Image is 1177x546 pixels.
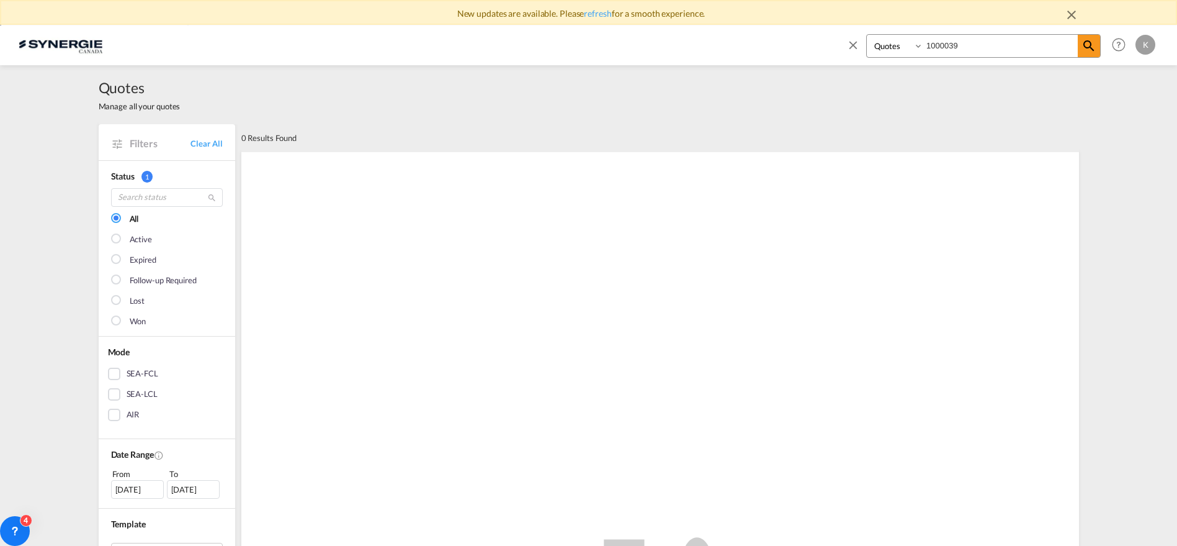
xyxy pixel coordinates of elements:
[168,468,223,480] div: To
[130,137,191,150] span: Filters
[92,7,1085,20] div: New updates are available. Please for a smooth experience.
[130,295,145,307] div: Lost
[923,35,1078,57] input: Enter Quotation Number
[141,171,153,183] span: 1
[130,213,139,225] div: All
[1078,35,1100,57] span: icon-magnify
[846,34,866,64] span: icon-close
[111,188,223,207] input: Search status
[1081,39,1096,53] md-icon: icon-magnify
[1064,7,1079,22] md-icon: icon-close
[190,138,222,149] a: Clear All
[99,78,181,98] span: Quotes
[111,171,135,181] span: Status
[154,450,164,460] md-icon: Created On
[167,480,220,499] div: [DATE]
[1135,35,1155,55] div: K
[108,388,226,401] md-checkbox: SEA-LCL
[111,468,166,480] div: From
[111,468,223,499] span: From To [DATE][DATE]
[1108,34,1129,55] span: Help
[108,347,130,357] span: Mode
[108,409,226,421] md-checkbox: AIR
[207,193,217,202] md-icon: icon-magnify
[111,170,223,183] div: Status 1
[130,316,146,328] div: Won
[127,409,140,421] div: AIR
[584,8,611,19] a: refresh
[111,480,164,499] div: [DATE]
[130,234,152,246] div: Active
[846,38,860,52] md-icon: icon-close
[99,101,181,112] span: Manage all your quotes
[127,368,158,380] div: SEA-FCL
[130,275,197,287] div: Follow-up Required
[111,519,146,529] span: Template
[108,368,226,380] md-checkbox: SEA-FCL
[241,124,297,152] div: 0 Results Found
[1108,34,1135,57] div: Help
[127,388,158,401] div: SEA-LCL
[111,449,154,460] span: Date Range
[19,31,102,59] img: 1f56c880d42311ef80fc7dca854c8e59.png
[130,254,156,266] div: Expired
